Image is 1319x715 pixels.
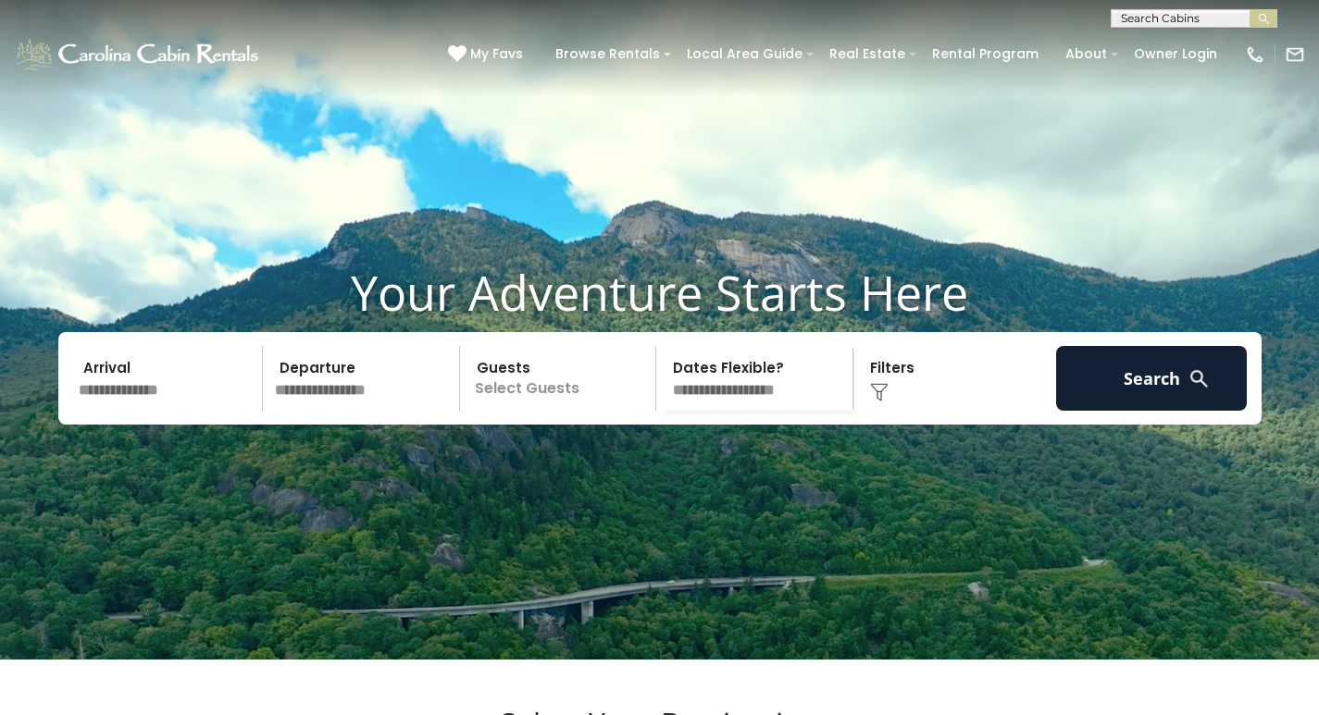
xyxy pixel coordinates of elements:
[1056,40,1116,68] a: About
[1245,44,1265,65] img: phone-regular-white.png
[923,40,1048,68] a: Rental Program
[14,264,1305,321] h1: Your Adventure Starts Here
[546,40,669,68] a: Browse Rentals
[870,383,889,401] img: filter--v1.png
[1056,346,1248,411] button: Search
[1285,44,1305,65] img: mail-regular-white.png
[448,44,528,65] a: My Favs
[466,346,656,411] p: Select Guests
[470,44,523,64] span: My Favs
[1188,367,1211,390] img: search-regular-white.png
[820,40,915,68] a: Real Estate
[14,36,264,73] img: White-1-1-2.png
[678,40,812,68] a: Local Area Guide
[1125,40,1226,68] a: Owner Login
